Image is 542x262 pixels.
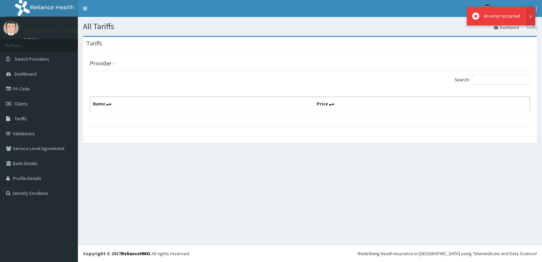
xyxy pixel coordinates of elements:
[90,97,314,113] th: Name
[496,5,537,12] span: [GEOGRAPHIC_DATA]
[314,97,530,113] th: Price
[24,27,80,34] p: [GEOGRAPHIC_DATA]
[78,245,542,262] footer: All rights reserved.
[484,13,520,20] div: An error occurred
[494,24,519,30] a: Dashboard
[520,24,537,30] li: Tariffs
[15,71,37,77] span: Dashboard
[483,4,492,13] img: User Image
[15,56,49,62] span: Switch Providers
[15,101,28,107] span: Claims
[3,20,19,36] img: User Image
[83,250,151,257] strong: Copyright © 2017 .
[455,75,530,85] label: Search:
[358,250,537,257] div: Redefining Heath Insurance in [GEOGRAPHIC_DATA] using Telemedicine and Data Science!
[121,250,150,257] a: RelianceHMO
[15,116,27,122] span: Tariffs
[472,75,530,85] input: Search:
[83,22,537,31] h1: All Tariffs
[86,40,102,46] h3: Tariffs
[24,37,40,42] a: Online
[90,60,115,66] h3: Provider -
